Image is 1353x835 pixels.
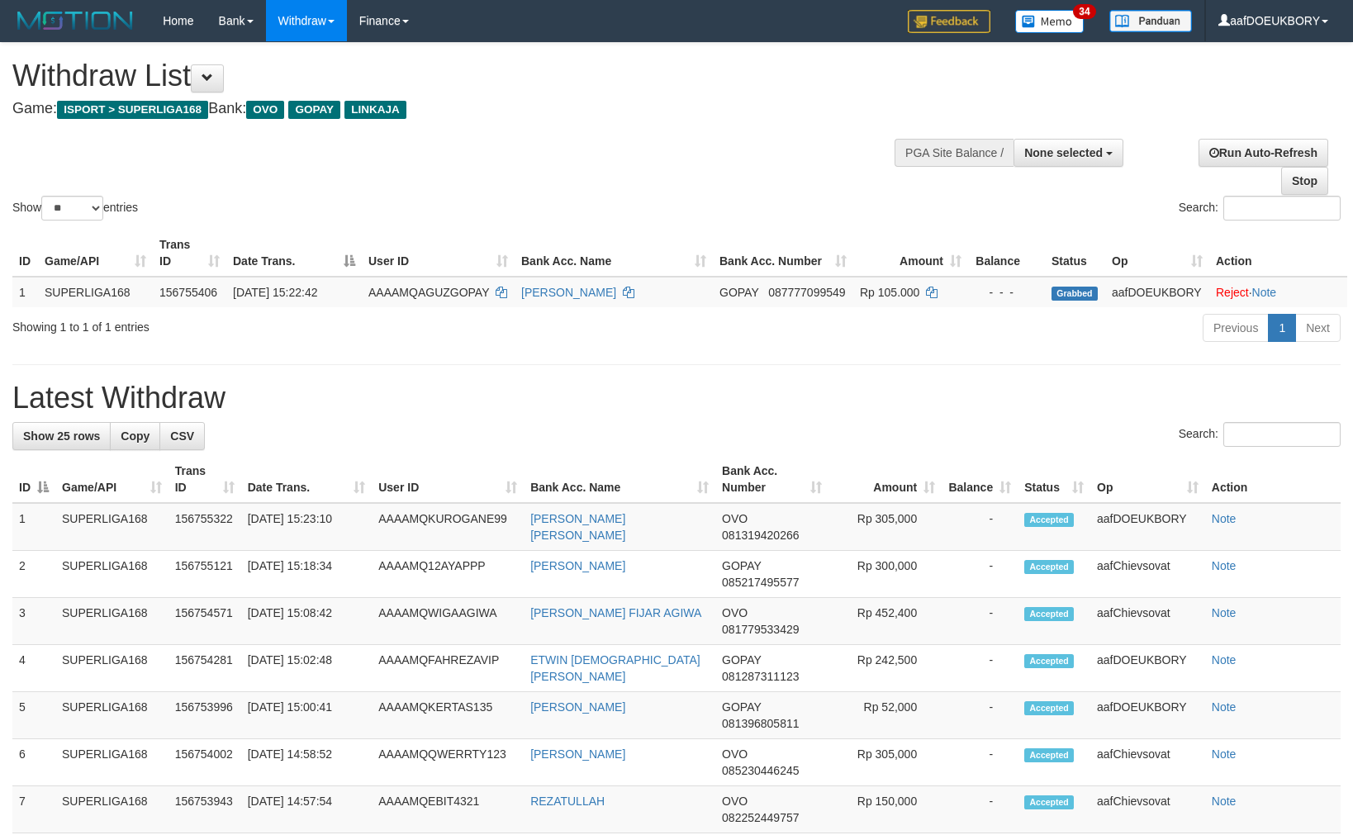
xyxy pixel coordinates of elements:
[1024,146,1103,159] span: None selected
[38,230,153,277] th: Game/API: activate to sort column ascending
[719,286,758,299] span: GOPAY
[241,456,373,503] th: Date Trans.: activate to sort column ascending
[12,277,38,307] td: 1
[1015,10,1085,33] img: Button%20Memo.svg
[55,598,169,645] td: SUPERLIGA168
[57,101,208,119] span: ISPORT > SUPERLIGA168
[530,747,625,761] a: [PERSON_NAME]
[12,692,55,739] td: 5
[895,139,1014,167] div: PGA Site Balance /
[1212,795,1237,808] a: Note
[55,503,169,551] td: SUPERLIGA168
[722,700,761,714] span: GOPAY
[1209,277,1347,307] td: ·
[362,230,515,277] th: User ID: activate to sort column ascending
[1223,422,1341,447] input: Search:
[828,739,942,786] td: Rp 305,000
[1179,422,1341,447] label: Search:
[1024,513,1074,527] span: Accepted
[828,598,942,645] td: Rp 452,400
[226,230,362,277] th: Date Trans.: activate to sort column descending
[233,286,317,299] span: [DATE] 15:22:42
[530,795,605,808] a: REZATULLAH
[55,456,169,503] th: Game/API: activate to sort column ascending
[1090,456,1205,503] th: Op: activate to sort column ascending
[1212,700,1237,714] a: Note
[1223,196,1341,221] input: Search:
[12,8,138,33] img: MOTION_logo.png
[12,422,111,450] a: Show 25 rows
[1212,559,1237,572] a: Note
[1024,560,1074,574] span: Accepted
[1090,739,1205,786] td: aafChievsovat
[722,559,761,572] span: GOPAY
[828,503,942,551] td: Rp 305,000
[1216,286,1249,299] a: Reject
[241,598,373,645] td: [DATE] 15:08:42
[828,645,942,692] td: Rp 242,500
[942,645,1018,692] td: -
[41,196,103,221] select: Showentries
[1212,653,1237,667] a: Note
[722,606,748,619] span: OVO
[368,286,489,299] span: AAAAMQAGUZGOPAY
[828,692,942,739] td: Rp 52,000
[1024,607,1074,621] span: Accepted
[1179,196,1341,221] label: Search:
[372,786,524,833] td: AAAAMQEBIT4321
[344,101,406,119] span: LINKAJA
[1052,287,1098,301] span: Grabbed
[1045,230,1105,277] th: Status
[12,230,38,277] th: ID
[12,382,1341,415] h1: Latest Withdraw
[1105,277,1209,307] td: aafDOEUKBORY
[372,551,524,598] td: AAAAMQ12AYAPPP
[169,456,241,503] th: Trans ID: activate to sort column ascending
[288,101,340,119] span: GOPAY
[1014,139,1123,167] button: None selected
[1295,314,1341,342] a: Next
[12,645,55,692] td: 4
[169,739,241,786] td: 156754002
[12,101,885,117] h4: Game: Bank:
[530,559,625,572] a: [PERSON_NAME]
[722,512,748,525] span: OVO
[1205,456,1341,503] th: Action
[1090,645,1205,692] td: aafDOEUKBORY
[713,230,853,277] th: Bank Acc. Number: activate to sort column ascending
[12,456,55,503] th: ID: activate to sort column descending
[1212,512,1237,525] a: Note
[722,576,799,589] span: Copy 085217495577 to clipboard
[1212,606,1237,619] a: Note
[722,811,799,824] span: Copy 082252449757 to clipboard
[1090,598,1205,645] td: aafChievsovat
[828,786,942,833] td: Rp 150,000
[975,284,1038,301] div: - - -
[515,230,713,277] th: Bank Acc. Name: activate to sort column ascending
[121,429,150,443] span: Copy
[12,59,885,93] h1: Withdraw List
[1199,139,1328,167] a: Run Auto-Refresh
[159,422,205,450] a: CSV
[372,645,524,692] td: AAAAMQFAHREZAVIP
[860,286,919,299] span: Rp 105.000
[1024,748,1074,762] span: Accepted
[55,786,169,833] td: SUPERLIGA168
[12,598,55,645] td: 3
[241,786,373,833] td: [DATE] 14:57:54
[170,429,194,443] span: CSV
[55,692,169,739] td: SUPERLIGA168
[530,700,625,714] a: [PERSON_NAME]
[1073,4,1095,19] span: 34
[241,551,373,598] td: [DATE] 15:18:34
[942,551,1018,598] td: -
[524,456,715,503] th: Bank Acc. Name: activate to sort column ascending
[1281,167,1328,195] a: Stop
[530,606,701,619] a: [PERSON_NAME] FIJAR AGIWA
[372,456,524,503] th: User ID: activate to sort column ascending
[372,598,524,645] td: AAAAMQWIGAAGIWA
[722,747,748,761] span: OVO
[1212,747,1237,761] a: Note
[55,739,169,786] td: SUPERLIGA168
[908,10,990,33] img: Feedback.jpg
